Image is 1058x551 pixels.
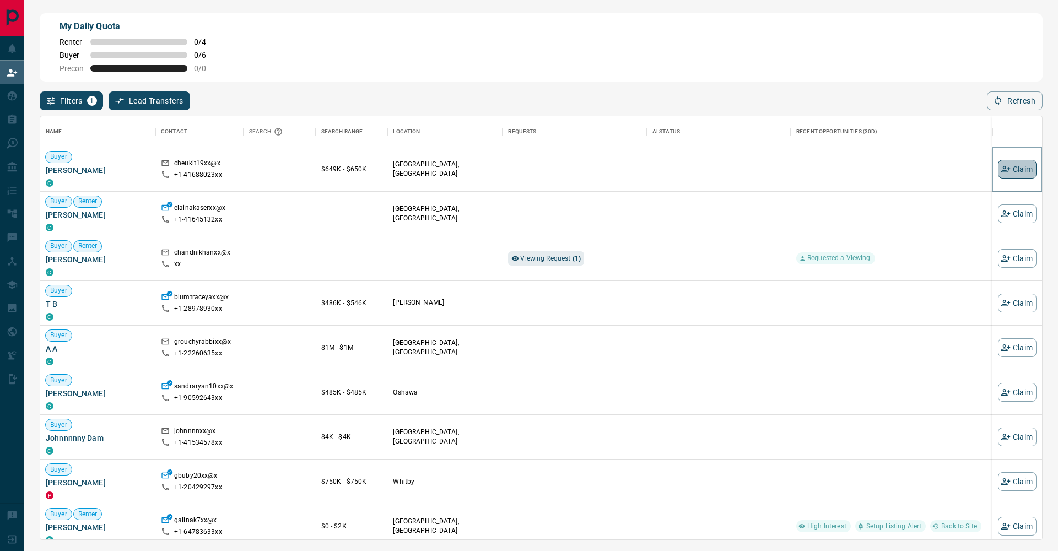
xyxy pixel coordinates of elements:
span: Buyer [46,241,72,251]
span: [PERSON_NAME] [46,165,150,176]
span: Back to Site [937,522,981,531]
span: Buyer [46,286,72,295]
span: [PERSON_NAME] [46,209,150,220]
button: Claim [998,160,1037,179]
div: condos.ca [46,313,53,321]
button: Lead Transfers [109,91,191,110]
p: $486K - $546K [321,298,382,308]
span: 0 / 0 [194,64,218,73]
div: Name [46,116,62,147]
p: [PERSON_NAME] [393,298,497,307]
div: property.ca [46,491,53,499]
div: condos.ca [46,536,53,544]
span: [PERSON_NAME] [46,522,150,533]
span: Buyer [46,510,72,519]
button: Claim [998,428,1037,446]
p: [GEOGRAPHIC_DATA], [GEOGRAPHIC_DATA] [393,338,497,357]
div: Search Range [316,116,388,147]
div: Requests [508,116,536,147]
span: [PERSON_NAME] [46,477,150,488]
p: cheukit19xx@x [174,159,220,170]
p: xx [174,260,181,269]
button: Claim [998,249,1037,268]
div: Recent Opportunities (30d) [796,116,877,147]
button: Filters1 [40,91,103,110]
p: +1- 20429297xx [174,483,222,492]
p: +1- 28978930xx [174,304,222,314]
span: Renter [60,37,84,46]
span: 1 [88,97,96,105]
span: Requested a Viewing [803,253,875,263]
p: galinak7xx@x [174,516,217,527]
p: $1M - $1M [321,343,382,353]
p: sandraryan10xx@x [174,382,233,393]
button: Claim [998,472,1037,491]
div: AI Status [647,116,791,147]
span: Buyer [60,51,84,60]
p: gbuby20xx@x [174,471,217,483]
span: Buyer [46,197,72,206]
p: blumtraceyaxx@x [174,293,229,304]
span: Renter [74,197,102,206]
button: Claim [998,517,1037,536]
p: +1- 22260635xx [174,349,222,358]
p: $485K - $485K [321,387,382,397]
span: [PERSON_NAME] [46,254,150,265]
p: $0 - $2K [321,521,382,531]
p: [GEOGRAPHIC_DATA], [GEOGRAPHIC_DATA] [393,428,497,446]
div: Contact [161,116,187,147]
span: T B [46,299,150,310]
div: condos.ca [46,447,53,455]
p: My Daily Quota [60,20,218,33]
span: High Interest [803,522,851,531]
p: +1- 90592643xx [174,393,222,403]
div: Recent Opportunities (30d) [791,116,992,147]
p: $750K - $750K [321,477,382,487]
span: Renter [74,241,102,251]
span: A A [46,343,150,354]
span: Precon [60,64,84,73]
span: Viewing Request [520,255,581,262]
div: Location [387,116,503,147]
div: condos.ca [46,402,53,410]
span: Buyer [46,420,72,430]
p: $649K - $650K [321,164,382,174]
p: +1- 41645132xx [174,215,222,224]
div: Requests [503,116,646,147]
button: Claim [998,338,1037,357]
p: chandnikhanxx@x [174,248,230,260]
span: Renter [74,510,102,519]
button: Claim [998,204,1037,223]
span: Buyer [46,376,72,385]
div: AI Status [652,116,680,147]
p: [GEOGRAPHIC_DATA], [GEOGRAPHIC_DATA] [393,517,497,536]
button: Claim [998,383,1037,402]
p: +1- 41688023xx [174,170,222,180]
p: $4K - $4K [321,432,382,442]
span: Setup Listing Alert [862,522,926,531]
div: Viewing Request (1) [508,251,584,266]
p: elainakaserxx@x [174,203,225,215]
p: grouchyrabbixx@x [174,337,231,349]
span: 0 / 4 [194,37,218,46]
strong: ( 1 ) [573,255,581,262]
div: Search Range [321,116,363,147]
div: Location [393,116,420,147]
button: Refresh [987,91,1043,110]
div: condos.ca [46,358,53,365]
div: Search [249,116,285,147]
span: Buyer [46,152,72,161]
p: [GEOGRAPHIC_DATA], [GEOGRAPHIC_DATA] [393,204,497,223]
span: 0 / 6 [194,51,218,60]
span: Johnnnnny Dam [46,433,150,444]
p: [GEOGRAPHIC_DATA], [GEOGRAPHIC_DATA] [393,160,497,179]
span: Buyer [46,331,72,340]
div: condos.ca [46,224,53,231]
p: Oshawa [393,388,497,397]
span: [PERSON_NAME] [46,388,150,399]
div: condos.ca [46,268,53,276]
div: condos.ca [46,179,53,187]
span: Buyer [46,465,72,474]
button: Claim [998,294,1037,312]
p: johnnnnxx@x [174,426,215,438]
